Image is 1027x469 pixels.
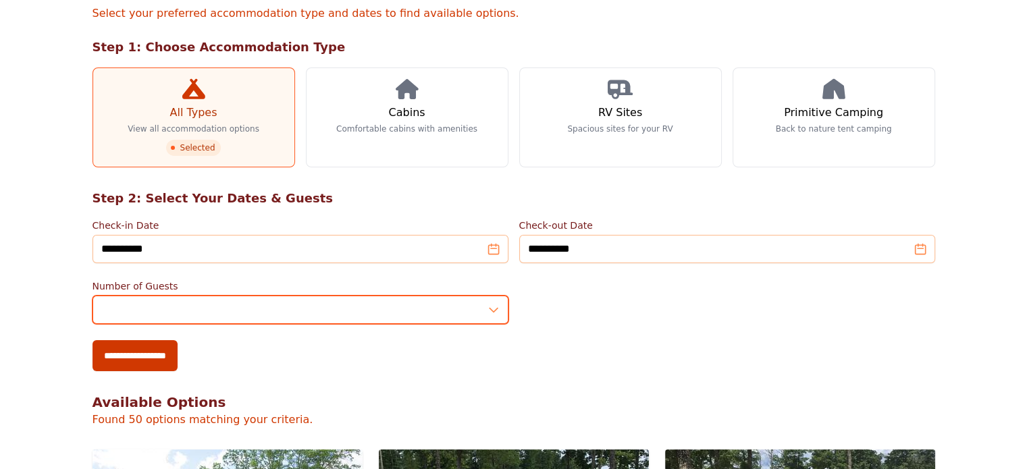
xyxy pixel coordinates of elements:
label: Check-out Date [519,219,935,232]
span: Selected [166,140,220,156]
h2: Step 2: Select Your Dates & Guests [93,189,935,208]
a: RV Sites Spacious sites for your RV [519,67,722,167]
p: Select your preferred accommodation type and dates to find available options. [93,5,935,22]
p: View all accommodation options [128,123,259,134]
p: Found 50 options matching your criteria. [93,412,935,428]
h2: Step 1: Choose Accommodation Type [93,38,935,57]
h3: All Types [169,105,217,121]
label: Number of Guests [93,279,508,293]
h2: Available Options [93,393,935,412]
label: Check-in Date [93,219,508,232]
h3: RV Sites [598,105,642,121]
p: Comfortable cabins with amenities [336,123,477,134]
p: Spacious sites for your RV [567,123,673,134]
h3: Cabins [388,105,425,121]
a: Primitive Camping Back to nature tent camping [733,67,935,167]
a: All Types View all accommodation options Selected [93,67,295,167]
a: Cabins Comfortable cabins with amenities [306,67,508,167]
p: Back to nature tent camping [776,123,892,134]
h3: Primitive Camping [784,105,883,121]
